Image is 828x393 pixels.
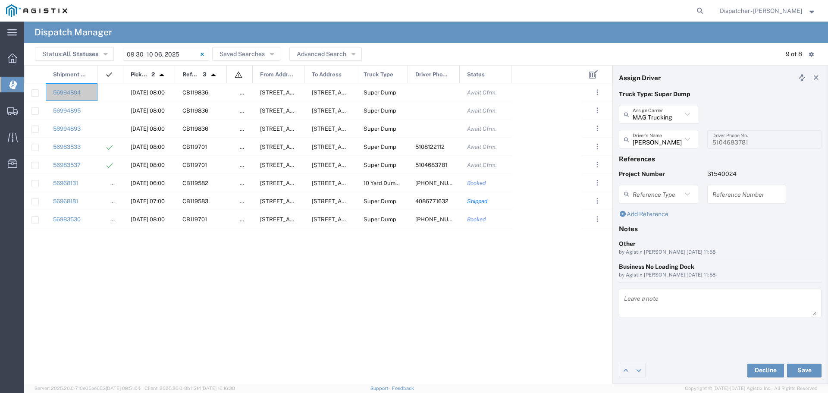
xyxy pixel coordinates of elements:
[619,90,822,99] p: Truck Type: Super Dump
[203,66,207,84] span: 3
[35,47,114,61] button: Status:All Statuses
[619,225,822,233] h4: Notes
[312,198,398,204] span: 900 Park Center Dr, Hollister, California, 94404, United States
[289,47,362,61] button: Advanced Search
[312,126,398,132] span: 4801 Oakport St, Oakland, California, 94601, United States
[155,68,169,82] img: arrow-dropup.svg
[106,386,141,391] span: [DATE] 09:51:04
[131,216,165,223] span: 10/01/2025, 08:00
[364,216,396,223] span: Super Dump
[240,216,253,223] span: false
[182,180,208,186] span: CB119582
[312,216,398,223] span: 4801 Oakport St, Oakland, California, 94601, United States
[619,239,822,248] div: Other
[415,144,445,150] span: 5108122112
[260,216,346,223] span: E. 14th ST & Euclid Ave, San Leandro, California, United States
[131,144,165,150] span: 10/01/2025, 08:00
[182,66,200,84] span: Reference
[719,6,816,16] button: Dispatcher - [PERSON_NAME]
[131,126,165,132] span: 10/02/2025, 08:00
[591,104,603,116] button: ...
[467,107,497,114] span: Await Cfrm.
[392,386,414,391] a: Feedback
[260,144,346,150] span: E. 14th ST & Euclid Ave, San Leandro, California, United States
[260,198,346,204] span: 1900 Quarry Rd, Aromas, California, 95004, United States
[312,89,398,96] span: 4801 Oakport St, Oakland, California, 94601, United States
[596,87,598,97] span: . . .
[467,66,485,84] span: Status
[720,6,802,16] span: Dispatcher - Eli Amezcua
[467,198,488,204] span: Shipped
[596,214,598,224] span: . . .
[415,66,450,84] span: Driver Phone No.
[105,70,113,79] img: icon
[201,386,235,391] span: [DATE] 10:16:38
[415,162,447,168] span: 5104683781
[144,386,235,391] span: Client: 2025.20.0-8b113f4
[131,180,165,186] span: 09/30/2025, 06:00
[786,50,802,59] div: 9 of 8
[596,123,598,134] span: . . .
[364,162,396,168] span: Super Dump
[260,89,346,96] span: E. 14th ST & Euclid Ave, San Leandro, California, United States
[53,126,81,132] a: 56994893
[685,385,818,392] span: Copyright © [DATE]-[DATE] Agistix Inc., All Rights Reserved
[619,155,822,163] h4: References
[364,198,396,204] span: Super Dump
[240,107,253,114] span: false
[364,180,415,186] span: 10 Yard Dump Truck
[260,180,346,186] span: 6527 Calaveras Rd, Sunol, California, 94586, United States
[596,160,598,170] span: . . .
[364,66,393,84] span: Truck Type
[53,89,81,96] a: 56994894
[6,4,67,17] img: logo
[312,162,398,168] span: 4801 Oakport St, Oakland, California, 94601, United States
[591,141,603,153] button: ...
[53,66,88,84] span: Shipment No.
[182,198,208,204] span: CB119583
[619,170,698,179] p: Project Number
[131,198,165,204] span: 09/30/2025, 07:00
[364,107,396,114] span: Super Dump
[364,144,396,150] span: Super Dump
[53,180,78,186] a: 56968131
[131,107,165,114] span: 10/02/2025, 08:00
[591,86,603,98] button: ...
[632,364,645,377] a: Edit next row
[182,126,208,132] span: CB119836
[467,144,497,150] span: Await Cfrm.
[260,126,346,132] span: E. 14th ST & Euclid Ave, San Leandro, California, United States
[53,162,81,168] a: 56983537
[312,144,398,150] span: 4801 Oakport St, Oakland, California, 94601, United States
[591,177,603,189] button: ...
[53,216,81,223] a: 56983530
[364,126,396,132] span: Super Dump
[182,107,208,114] span: CB119836
[260,162,346,168] span: E. 14th ST & Euclid Ave, San Leandro, California, United States
[182,144,207,150] span: CB119701
[151,66,155,84] span: 2
[260,107,346,114] span: E. 14th ST & Euclid Ave, San Leandro, California, United States
[591,195,603,207] button: ...
[619,271,822,279] div: by Agistix [PERSON_NAME] [DATE] 11:58
[415,216,466,223] span: 510-387-6602
[53,198,78,204] a: 56968181
[240,126,253,132] span: false
[364,89,396,96] span: Super Dump
[131,162,165,168] span: 10/01/2025, 08:00
[34,22,112,43] h4: Dispatch Manager
[131,89,165,96] span: 10/02/2025, 08:00
[596,196,598,206] span: . . .
[596,141,598,152] span: . . .
[596,105,598,116] span: . . .
[312,66,342,84] span: To Address
[240,144,253,150] span: false
[707,170,787,179] p: 31540024
[591,159,603,171] button: ...
[240,89,253,96] span: false
[34,386,141,391] span: Server: 2025.20.0-710e05ee653
[415,180,466,186] span: 925-584-9590
[747,364,784,377] button: Decline
[53,144,81,150] a: 56983533
[212,47,280,61] button: Saved Searches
